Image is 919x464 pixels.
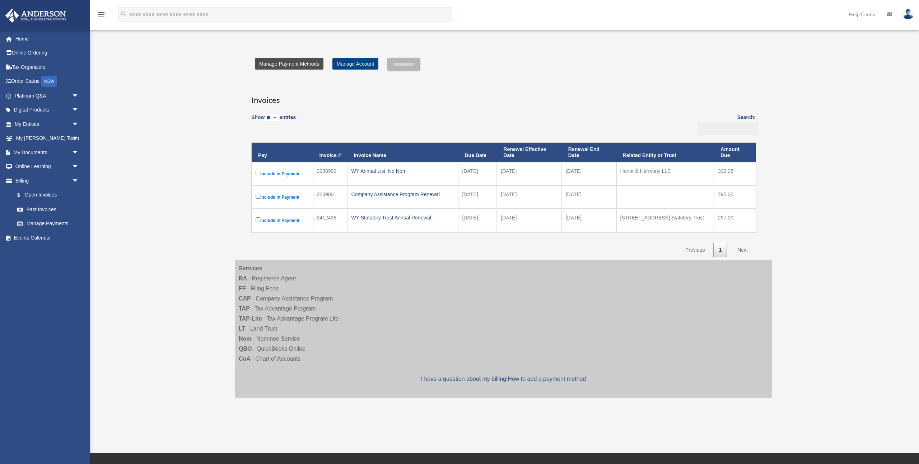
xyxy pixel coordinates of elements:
[5,160,90,174] a: Online Learningarrow_drop_down
[5,46,90,60] a: Online Ordering
[5,60,90,74] a: Tax Organizers
[72,131,86,146] span: arrow_drop_down
[251,113,296,129] label: Show entries
[562,209,616,232] td: [DATE]
[696,113,756,135] label: Search:
[239,285,246,292] strong: FF
[97,10,106,19] i: menu
[497,143,562,162] th: Renewal Effective Date: activate to sort column ascending
[714,209,756,232] td: 297.00
[680,243,710,257] a: Previous
[239,326,245,332] strong: LT
[497,209,562,232] td: [DATE]
[3,9,68,23] img: Anderson Advisors Platinum Portal
[562,143,616,162] th: Renewal End Date: activate to sort column ascending
[5,103,90,117] a: Digital Productsarrow_drop_down
[332,58,378,70] a: Manage Account
[458,185,497,209] td: [DATE]
[616,209,714,232] td: [STREET_ADDRESS] Statutory Trust
[421,376,506,382] a: I have a question about my billing
[72,174,86,188] span: arrow_drop_down
[616,162,714,185] td: Honor & Harmony LLC
[732,243,753,257] a: Next
[5,74,90,89] a: Order StatusNEW
[714,143,756,162] th: Amount Due: activate to sort column ascending
[239,356,251,362] strong: CoA
[72,145,86,160] span: arrow_drop_down
[458,209,497,232] td: [DATE]
[5,32,90,46] a: Home
[256,171,260,175] input: Include in Payment
[903,9,914,19] img: User Pic
[5,131,90,146] a: My [PERSON_NAME] Teamarrow_drop_down
[313,162,347,185] td: 2238999
[713,243,727,257] a: 1
[72,117,86,132] span: arrow_drop_down
[562,162,616,185] td: [DATE]
[239,336,252,342] strong: Nom
[256,217,260,222] input: Include in Payment
[235,260,772,398] div: – Registered Agent – Filing Fees – Company Assistance Program – Tax Advantage Program – Tax Advan...
[5,174,86,188] a: Billingarrow_drop_down
[72,89,86,103] span: arrow_drop_down
[698,122,758,136] input: Search:
[351,213,454,223] div: WY Statutory Trust Annual Renewal
[239,374,768,384] p: |
[714,162,756,185] td: 332.25
[497,162,562,185] td: [DATE]
[714,185,756,209] td: 795.00
[562,185,616,209] td: [DATE]
[313,143,347,162] th: Invoice #: activate to sort column ascending
[255,58,323,70] a: Manage Payment Methods
[10,217,86,231] a: Manage Payments
[497,185,562,209] td: [DATE]
[5,89,90,103] a: Platinum Q&Aarrow_drop_down
[313,209,347,232] td: 2412436
[41,76,57,87] div: NEW
[347,143,458,162] th: Invoice Name: activate to sort column ascending
[251,88,756,106] h3: Invoices
[239,306,250,312] strong: TAP
[252,143,313,162] th: Pay: activate to sort column descending
[120,10,128,18] i: search
[239,295,251,302] strong: CAP
[351,189,454,199] div: Company Assistance Program Renewal
[10,202,86,217] a: Past Invoices
[239,346,252,352] strong: QBO
[10,188,83,203] a: $Open Invoices
[313,185,347,209] td: 2239001
[256,216,309,225] label: Include in Payment
[5,231,90,245] a: Events Calendar
[256,194,260,199] input: Include in Payment
[97,13,106,19] a: menu
[616,143,714,162] th: Related Entity or Trust: activate to sort column ascending
[508,376,586,382] a: How to add a payment method
[256,169,309,178] label: Include in Payment
[21,191,25,200] span: $
[351,166,454,176] div: WY Annual List, No Nom
[239,265,262,271] strong: Services
[72,160,86,174] span: arrow_drop_down
[265,114,279,122] select: Showentries
[5,117,90,131] a: My Entitiesarrow_drop_down
[239,316,262,322] strong: TAP-Lite
[458,143,497,162] th: Due Date: activate to sort column ascending
[5,145,90,160] a: My Documentsarrow_drop_down
[239,275,247,281] strong: RA
[458,162,497,185] td: [DATE]
[256,193,309,202] label: Include in Payment
[72,103,86,118] span: arrow_drop_down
